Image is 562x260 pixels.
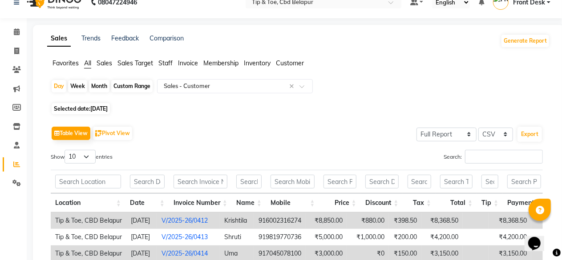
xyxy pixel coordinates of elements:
th: Mobile: activate to sort column ascending [266,193,319,212]
td: ₹8,850.00 [306,212,347,229]
input: Search Discount [365,175,399,188]
th: Name: activate to sort column ascending [232,193,266,212]
td: ₹1,000.00 [347,229,389,245]
input: Search Location [55,175,121,188]
th: Payment: activate to sort column ascending [503,193,546,212]
td: [DATE] [126,229,157,245]
input: Search Total [440,175,473,188]
th: Tax: activate to sort column ascending [403,193,436,212]
td: ₹5,000.00 [306,229,347,245]
select: Showentries [65,150,96,164]
th: Total: activate to sort column ascending [436,193,477,212]
label: Search: [444,150,543,164]
th: Location: activate to sort column ascending [51,193,125,212]
span: All [84,59,91,67]
img: pivot.png [95,130,102,137]
span: Favorites [53,59,79,67]
div: Custom Range [111,80,153,92]
td: 919819770736 [254,229,306,245]
div: Week [68,80,87,92]
a: Trends [81,34,101,42]
span: Clear all [289,82,297,91]
span: Sales Target [117,59,153,67]
span: Inventory [244,59,271,67]
td: ₹200.00 [389,229,421,245]
td: Tip & Toe, CBD Belapur [51,229,126,245]
input: Search Date [130,175,165,188]
span: Membership [203,59,239,67]
th: Invoice Number: activate to sort column ascending [169,193,232,212]
input: Search Payment [507,175,541,188]
label: Show entries [51,150,113,164]
td: ₹4,200.00 [421,229,463,245]
span: Invoice [178,59,198,67]
input: Search Mobile [271,175,315,188]
td: ₹880.00 [347,212,389,229]
input: Search: [465,150,543,164]
a: Sales [47,31,71,47]
input: Search Tax [408,175,431,188]
input: Search Tip [481,175,498,188]
div: Month [89,80,109,92]
td: ₹8,368.50 [421,212,463,229]
a: V/2025-26/0414 [162,249,208,257]
button: Generate Report [501,35,549,47]
td: ₹398.50 [389,212,421,229]
input: Search Invoice Number [174,175,227,188]
th: Date: activate to sort column ascending [125,193,169,212]
span: Customer [276,59,304,67]
button: Export [518,127,542,142]
td: 916002316274 [254,212,306,229]
a: V/2025-26/0413 [162,233,208,241]
th: Discount: activate to sort column ascending [361,193,403,212]
td: ₹4,200.00 [489,229,531,245]
td: Shruti [220,229,254,245]
td: [DATE] [126,212,157,229]
input: Search Price [323,175,356,188]
th: Price: activate to sort column ascending [319,193,360,212]
span: [DATE] [90,105,108,112]
div: Day [52,80,66,92]
span: Sales [97,59,112,67]
a: Feedback [111,34,139,42]
td: Tip & Toe, CBD Belapur [51,212,126,229]
a: Comparison [150,34,184,42]
span: Selected date: [52,103,110,114]
span: Staff [158,59,173,67]
input: Search Name [236,175,262,188]
td: Krishtila [220,212,254,229]
th: Tip: activate to sort column ascending [477,193,503,212]
iframe: chat widget [525,224,553,251]
button: Table View [52,127,90,140]
td: ₹8,368.50 [489,212,531,229]
button: Pivot View [93,127,132,140]
a: V/2025-26/0412 [162,216,208,224]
